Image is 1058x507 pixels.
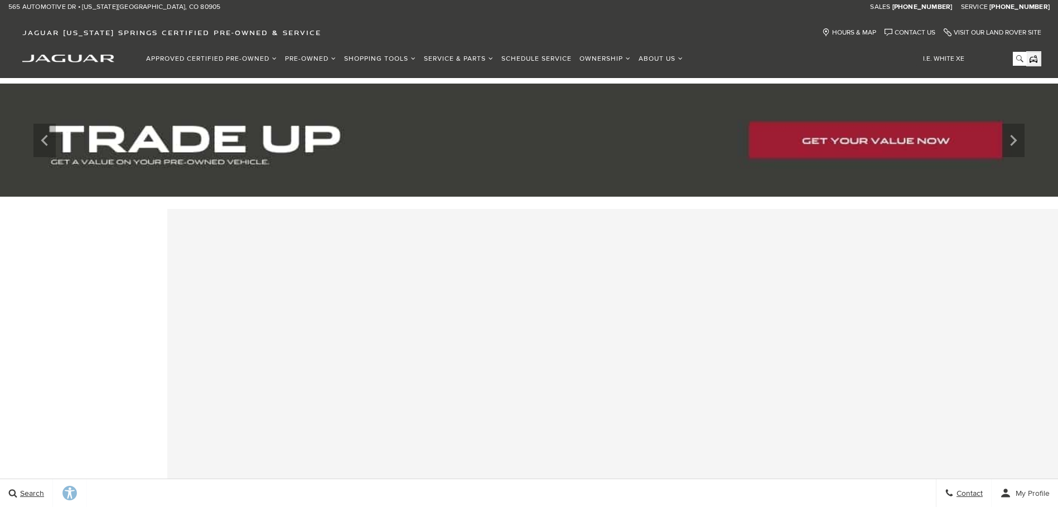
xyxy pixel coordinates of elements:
a: Jaguar [US_STATE] Springs Certified Pre-Owned & Service [17,28,327,37]
a: About Us [635,49,687,69]
a: Approved Certified Pre-Owned [142,49,281,69]
span: Service [961,3,988,11]
a: Hours & Map [822,28,876,37]
span: Jaguar [US_STATE] Springs Certified Pre-Owned & Service [22,28,321,37]
span: Contact [954,489,983,498]
button: user-profile-menu [992,479,1058,507]
a: Pre-Owned [281,49,340,69]
nav: Main Navigation [142,49,687,69]
input: i.e. White XE [915,52,1026,66]
a: jaguar [22,53,114,62]
a: Ownership [576,49,635,69]
a: [PHONE_NUMBER] [989,3,1050,12]
a: Contact Us [885,28,935,37]
img: Jaguar [22,55,114,62]
a: Shopping Tools [340,49,420,69]
a: Visit Our Land Rover Site [944,28,1041,37]
a: Schedule Service [497,49,576,69]
a: [PHONE_NUMBER] [892,3,953,12]
a: 565 Automotive Dr • [US_STATE][GEOGRAPHIC_DATA], CO 80905 [8,3,220,12]
span: Sales [870,3,890,11]
a: Service & Parts [420,49,497,69]
span: Search [17,489,44,498]
span: My Profile [1011,489,1050,498]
